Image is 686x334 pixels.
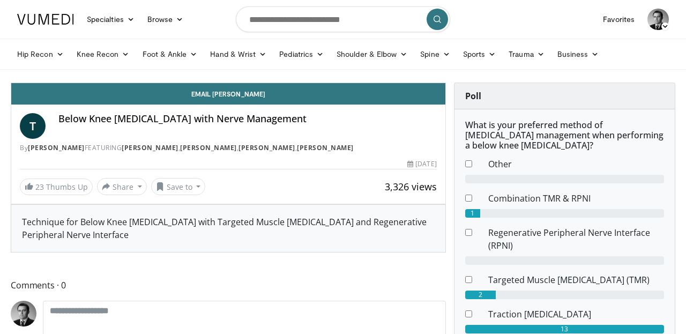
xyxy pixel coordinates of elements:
[20,179,93,195] a: 23 Thumbs Up
[465,325,664,333] div: 13
[151,178,206,195] button: Save to
[480,308,672,321] dd: Traction [MEDICAL_DATA]
[457,43,503,65] a: Sports
[136,43,204,65] a: Foot & Ankle
[11,278,446,292] span: Comments 0
[180,143,237,152] a: [PERSON_NAME]
[414,43,456,65] a: Spine
[11,301,36,326] img: Avatar
[502,43,551,65] a: Trauma
[20,113,46,139] a: T
[273,43,330,65] a: Pediatrics
[297,143,354,152] a: [PERSON_NAME]
[480,273,672,286] dd: Targeted Muscle [MEDICAL_DATA] (TMR)
[330,43,414,65] a: Shoulder & Elbow
[204,43,273,65] a: Hand & Wrist
[465,291,496,299] div: 2
[97,178,147,195] button: Share
[551,43,606,65] a: Business
[22,216,435,241] div: Technique for Below Knee [MEDICAL_DATA] with Targeted Muscle [MEDICAL_DATA] and Regenerative Peri...
[236,6,450,32] input: Search topics, interventions
[17,14,74,25] img: VuMedi Logo
[480,158,672,170] dd: Other
[480,226,672,252] dd: Regenerative Peripheral Nerve Interface (RPNI)
[20,143,437,153] div: By FEATURING , , ,
[465,90,481,102] strong: Poll
[80,9,141,30] a: Specialties
[465,209,481,218] div: 1
[28,143,85,152] a: [PERSON_NAME]
[70,43,136,65] a: Knee Recon
[35,182,44,192] span: 23
[11,43,70,65] a: Hip Recon
[596,9,641,30] a: Favorites
[385,180,437,193] span: 3,326 views
[480,192,672,205] dd: Combination TMR & RPNI
[58,113,437,125] h4: Below Knee [MEDICAL_DATA] with Nerve Management
[407,159,436,169] div: [DATE]
[238,143,295,152] a: [PERSON_NAME]
[141,9,190,30] a: Browse
[11,83,445,105] a: Email [PERSON_NAME]
[122,143,178,152] a: [PERSON_NAME]
[465,120,664,151] h6: What is your preferred method of [MEDICAL_DATA] management when performing a below knee [MEDICAL_...
[647,9,669,30] img: Avatar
